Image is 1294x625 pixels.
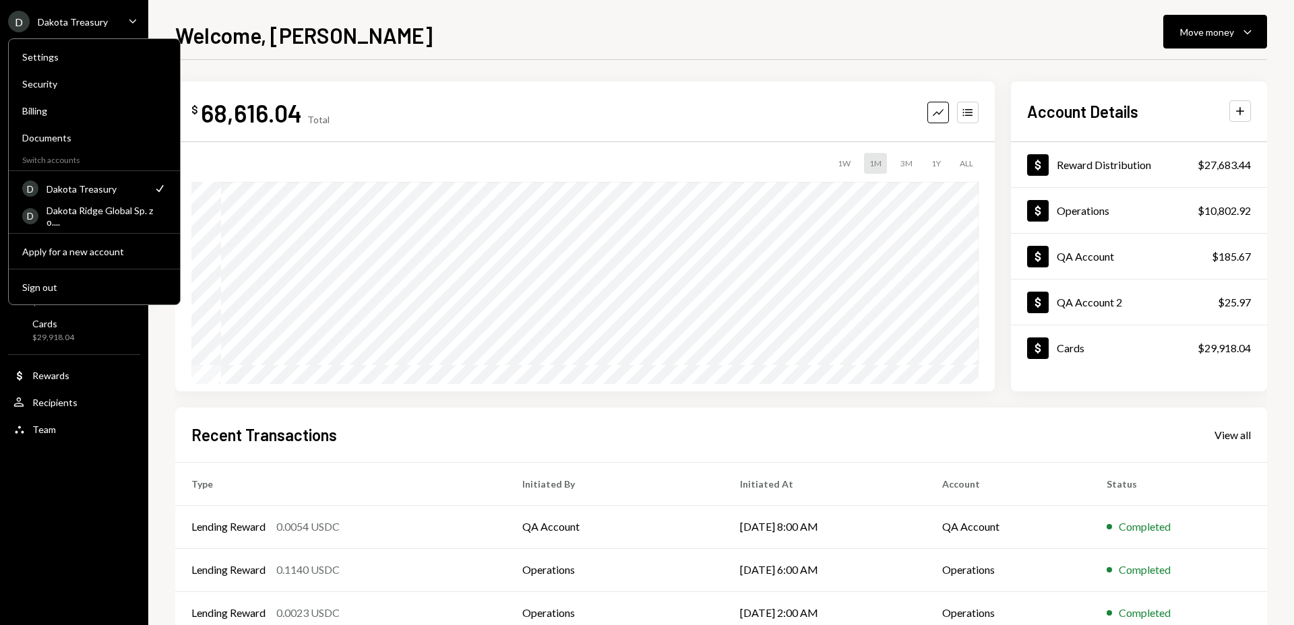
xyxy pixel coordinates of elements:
[8,314,140,346] a: Cards$29,918.04
[175,462,506,505] th: Type
[22,180,38,197] div: D
[895,153,918,174] div: 3M
[724,505,927,548] td: [DATE] 8:00 AM
[864,153,887,174] div: 1M
[38,16,108,28] div: Dakota Treasury
[1057,341,1084,354] div: Cards
[1163,15,1267,48] button: Move money
[1198,203,1251,219] div: $10,802.92
[506,548,724,591] td: Operations
[47,205,166,228] div: Dakota Ridge Global Sp. z o....
[1119,562,1171,578] div: Completed
[1027,100,1138,123] h2: Account Details
[32,332,74,343] div: $29,918.04
[1218,294,1251,310] div: $25.97
[191,103,198,117] div: $
[1011,142,1267,187] a: Reward Distribution$27,683.44
[1011,234,1267,279] a: QA Account$185.67
[1057,204,1109,217] div: Operations
[1198,157,1251,173] div: $27,683.44
[1057,158,1151,171] div: Reward Distribution
[1198,340,1251,356] div: $29,918.04
[724,548,927,591] td: [DATE] 6:00 AM
[175,22,433,48] h1: Welcome, [PERSON_NAME]
[926,548,1090,591] td: Operations
[32,397,78,408] div: Recipients
[276,519,340,535] div: 0.0054 USDC
[1119,519,1171,535] div: Completed
[1180,25,1234,39] div: Move money
[1214,428,1251,442] div: View all
[1214,427,1251,442] a: View all
[276,605,340,621] div: 0.0023 USDC
[22,282,166,293] div: Sign out
[276,562,340,578] div: 0.1140 USDC
[201,98,302,128] div: 68,616.04
[724,462,927,505] th: Initiated At
[1057,250,1114,263] div: QA Account
[8,390,140,414] a: Recipients
[1119,605,1171,621] div: Completed
[1057,296,1122,308] div: QA Account 2
[1011,325,1267,370] a: Cards$29,918.04
[832,153,856,174] div: 1W
[926,505,1090,548] td: QA Account
[1212,249,1251,265] div: $185.67
[506,505,724,548] td: QA Account
[8,363,140,387] a: Rewards
[14,203,175,228] a: DDakota Ridge Global Sp. z o....
[32,424,56,435] div: Team
[14,125,175,150] a: Documents
[14,71,175,96] a: Security
[22,78,166,90] div: Security
[22,51,166,63] div: Settings
[14,240,175,264] button: Apply for a new account
[22,132,166,143] div: Documents
[8,417,140,441] a: Team
[191,424,337,446] h2: Recent Transactions
[22,246,166,257] div: Apply for a new account
[1011,279,1267,325] a: QA Account 2$25.97
[47,183,145,195] div: Dakota Treasury
[32,370,69,381] div: Rewards
[22,208,38,224] div: D
[191,605,266,621] div: Lending Reward
[1090,462,1267,505] th: Status
[926,462,1090,505] th: Account
[506,462,724,505] th: Initiated By
[14,44,175,69] a: Settings
[954,153,979,174] div: ALL
[22,105,166,117] div: Billing
[8,11,30,32] div: D
[14,275,175,300] button: Sign out
[1011,188,1267,233] a: Operations$10,802.92
[9,152,180,165] div: Switch accounts
[926,153,946,174] div: 1Y
[32,318,74,329] div: Cards
[14,98,175,123] a: Billing
[307,114,330,125] div: Total
[191,519,266,535] div: Lending Reward
[191,562,266,578] div: Lending Reward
